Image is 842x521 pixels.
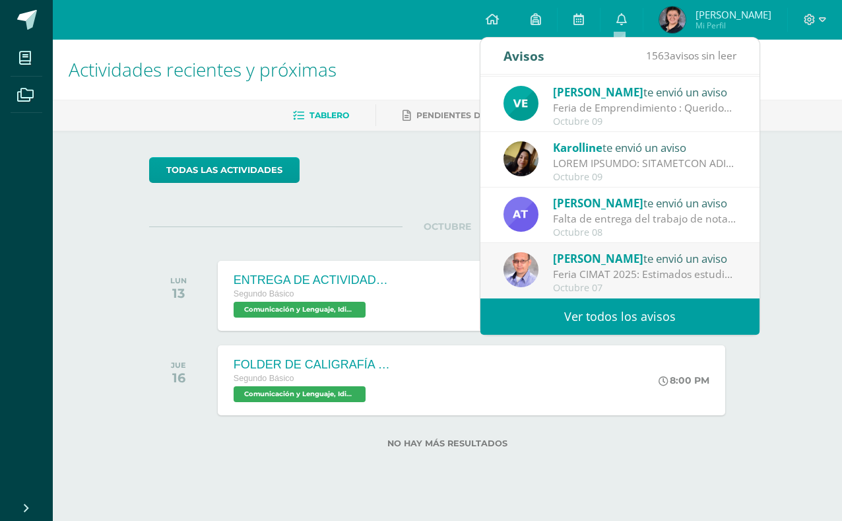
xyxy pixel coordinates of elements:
[234,273,392,287] div: ENTREGA DE ACTIVIDADES DEL LIBRO DE LENGUAJE
[553,194,736,211] div: te envió un aviso
[553,85,643,100] span: [PERSON_NAME]
[171,370,186,386] div: 16
[553,156,736,171] div: AVISO URGENTE: PLATAFORMA PROGRENTIS: Buenos días, estimados padres de familia y alumnos: Reciban...
[553,83,736,100] div: te envió un aviso
[659,7,686,33] img: 34b7bb1faa746cc9726c0c91e4880e52.png
[553,195,643,211] span: [PERSON_NAME]
[480,298,760,335] a: Ver todos los avisos
[503,86,538,121] img: aeabfbe216d4830361551c5f8df01f91.png
[646,48,670,63] span: 1563
[170,285,187,301] div: 13
[170,276,187,285] div: LUN
[503,38,544,74] div: Avisos
[553,139,736,156] div: te envió un aviso
[553,283,736,294] div: Octubre 07
[553,251,643,266] span: [PERSON_NAME]
[553,116,736,127] div: Octubre 09
[553,100,736,116] div: Feria de Emprendimiento : Queridos chicos: Estoy muy orgullosa del trabajo que han realizado dura...
[309,110,349,120] span: Tablero
[234,289,294,298] span: Segundo Básico
[293,105,349,126] a: Tablero
[234,374,294,383] span: Segundo Básico
[696,20,771,31] span: Mi Perfil
[149,438,746,448] label: No hay más resultados
[553,140,602,155] span: Karolline
[553,211,736,226] div: Falta de entrega del trabajo de nota sumativa: Buenos días ,por este medio le informo que su hijo...
[69,57,337,82] span: Actividades recientes y próximas
[553,250,736,267] div: te envió un aviso
[149,157,300,183] a: todas las Actividades
[553,172,736,183] div: Octubre 09
[234,358,392,372] div: FOLDER DE CALIGRAFÍA COMPLETO
[503,197,538,232] img: e0d417c472ee790ef5578283e3430836.png
[696,8,771,21] span: [PERSON_NAME]
[416,110,529,120] span: Pendientes de entrega
[171,361,186,370] div: JUE
[646,48,736,63] span: avisos sin leer
[659,374,709,386] div: 8:00 PM
[503,141,538,176] img: fb79f5a91a3aae58e4c0de196cfe63c7.png
[234,302,366,318] span: Comunicación y Lenguaje, Idioma Español 'C'
[553,227,736,238] div: Octubre 08
[503,252,538,287] img: 636fc591f85668e7520e122fec75fd4f.png
[234,386,366,402] span: Comunicación y Lenguaje, Idioma Español 'C'
[403,105,529,126] a: Pendientes de entrega
[403,221,492,232] span: OCTUBRE
[553,267,736,282] div: Feria CIMAT 2025: Estimados estudiantes Por este medio, los departamentos de Ciencias, Arte y Tec...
